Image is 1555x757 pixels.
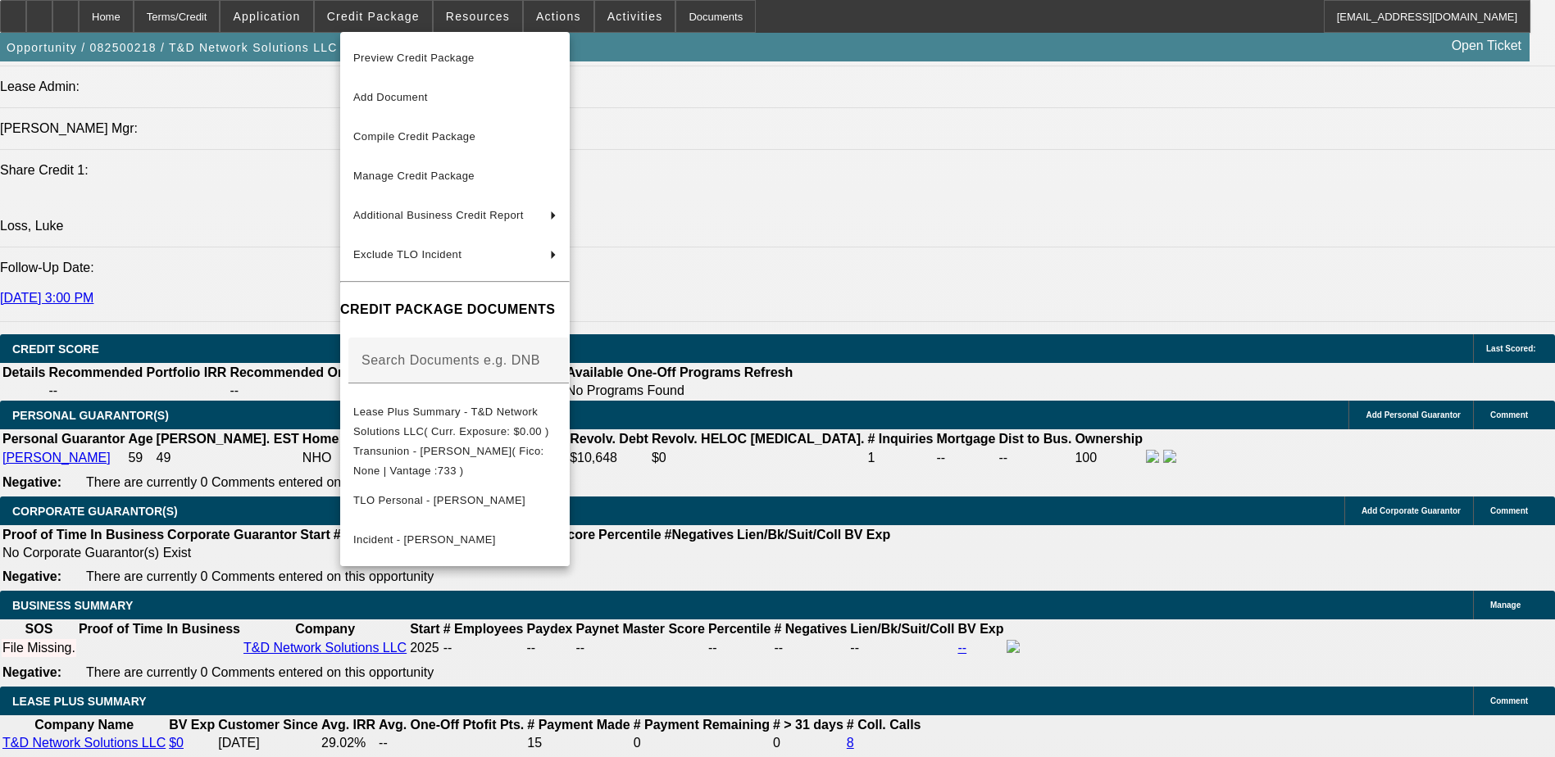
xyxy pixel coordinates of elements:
[353,91,428,103] span: Add Document
[353,209,524,221] span: Additional Business Credit Report
[353,406,549,437] span: Lease Plus Summary - T&D Network Solutions LLC( Curr. Exposure: $0.00 )
[353,130,475,143] span: Compile Credit Package
[340,402,570,442] button: Lease Plus Summary - T&D Network Solutions LLC( Curr. Exposure: $0.00 )
[340,481,570,520] button: TLO Personal - Owens, Theodore
[353,52,475,64] span: Preview Credit Package
[353,494,525,506] span: TLO Personal - [PERSON_NAME]
[353,170,475,182] span: Manage Credit Package
[353,533,496,546] span: Incident - [PERSON_NAME]
[353,248,461,261] span: Exclude TLO Incident
[340,520,570,560] button: Incident - Owens, Theodore
[353,445,544,477] span: Transunion - [PERSON_NAME]( Fico: None | Vantage :733 )
[361,353,540,367] mat-label: Search Documents e.g. DNB
[340,300,570,320] h4: CREDIT PACKAGE DOCUMENTS
[340,442,570,481] button: Transunion - Owens, Theodore( Fico: None | Vantage :733 )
